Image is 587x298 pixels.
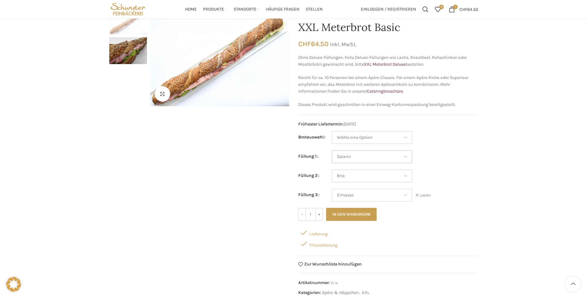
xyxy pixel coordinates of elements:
[565,276,581,292] a: Scroll to top button
[298,54,478,68] p: Ohne Deluxe-Füllungen. Falls Deluxe-Füllungen wie Lachs, Roastbeef, Rohschinken oder Mostbröckli ...
[109,37,147,67] div: 2 / 2
[298,121,344,127] span: Frühester Liefertermin:
[298,172,319,179] label: Füllung 2
[234,3,260,15] a: Standorte
[298,191,320,198] label: Füllung 3
[298,40,328,48] bdi: 64.50
[109,7,147,34] img: XXL Meterbrot Basic
[415,193,431,198] a: Optionen löschen
[298,153,318,160] label: Füllung 1
[298,121,478,128] span: [DATE]
[298,280,330,285] span: Artikelnummer:
[330,41,356,47] small: inkl. MwSt.
[331,280,338,285] span: n. v.
[298,101,478,108] p: Dieses Produkt wird geschnitten in einer Einweg-Kartonverpackung bereitgestellt.
[367,89,403,94] a: Cateringbroschüre
[432,3,444,15] a: 0
[150,3,357,15] div: Main navigation
[362,290,369,295] a: XXL
[304,262,362,266] span: Zur Wunschliste hinzufügen
[453,5,458,9] span: 1
[185,7,197,12] span: Home
[322,290,359,295] a: Apéro & Häppchen
[149,7,291,106] div: 1 / 2
[446,3,481,15] a: 1 CHF64.50
[306,208,315,221] input: Produktmenge
[326,208,377,221] button: In den Warenkorb
[361,7,416,11] span: Einloggen / Registrieren
[306,7,323,12] span: Stellen
[315,208,323,221] input: +
[298,40,311,48] span: CHF
[298,238,478,249] div: Filialabholung
[419,3,432,15] a: Suchen
[185,3,197,15] a: Home
[234,7,257,12] span: Standorte
[364,62,406,67] a: XXL Meterbrot Deluxe
[203,3,227,15] a: Produkte
[109,7,147,37] div: 1 / 2
[298,208,306,221] input: -
[109,37,147,64] img: XXL Meterbrot Basic – Bild 2
[109,6,147,11] a: Site logo
[306,3,323,15] a: Stellen
[298,227,478,238] div: Lieferung
[266,7,300,12] span: Häufige Fragen
[298,290,321,295] span: Kategorien:
[358,3,419,15] a: Einloggen / Registrieren
[439,5,444,9] span: 0
[298,262,362,267] a: Zur Wunschliste hinzufügen
[298,74,478,95] p: Reicht für ca. 10 Personen bei einem Apéro Classic. Für einem Apéro Riche oder Superieur empfehle...
[432,3,444,15] div: Meine Wunschliste
[298,21,478,34] h1: XXL Meterbrot Basic
[266,3,300,15] a: Häufige Fragen
[359,289,360,296] span: ,
[298,134,326,141] label: Brotauswahl
[460,7,467,12] span: CHF
[203,7,224,12] span: Produkte
[460,7,478,12] bdi: 64.50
